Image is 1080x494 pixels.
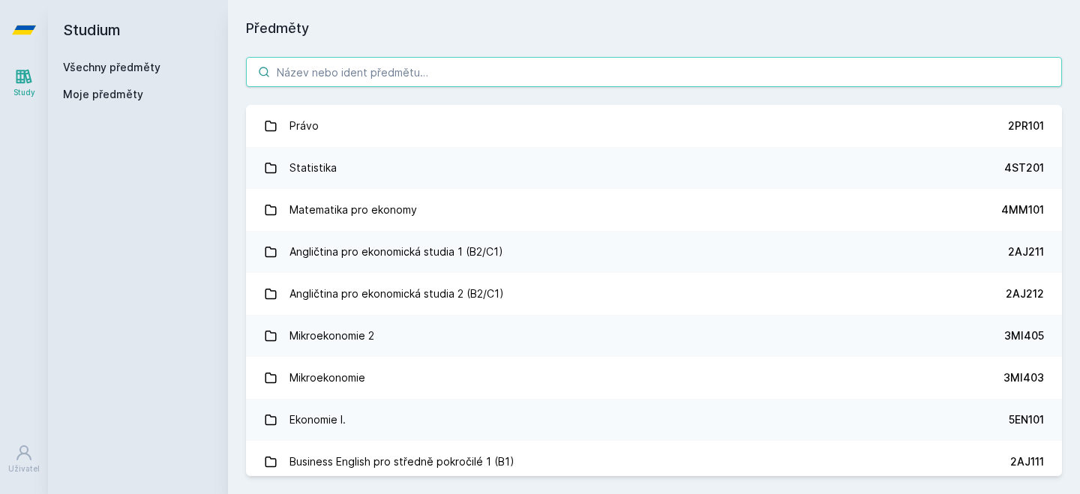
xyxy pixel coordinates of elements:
[1001,202,1044,217] div: 4MM101
[63,87,143,102] span: Moje předměty
[246,231,1062,273] a: Angličtina pro ekonomická studia 1 (B2/C1) 2AJ211
[289,363,365,393] div: Mikroekonomie
[3,436,45,482] a: Uživatel
[1008,118,1044,133] div: 2PR101
[246,57,1062,87] input: Název nebo ident předmětu…
[63,61,160,73] a: Všechny předměty
[1006,286,1044,301] div: 2AJ212
[246,18,1062,39] h1: Předměty
[289,195,417,225] div: Matematika pro ekonomy
[3,60,45,106] a: Study
[1004,328,1044,343] div: 3MI405
[1003,370,1044,385] div: 3MI403
[246,105,1062,147] a: Právo 2PR101
[8,463,40,475] div: Uživatel
[246,315,1062,357] a: Mikroekonomie 2 3MI405
[289,447,514,477] div: Business English pro středně pokročilé 1 (B1)
[246,357,1062,399] a: Mikroekonomie 3MI403
[246,441,1062,483] a: Business English pro středně pokročilé 1 (B1) 2AJ111
[289,405,346,435] div: Ekonomie I.
[289,321,374,351] div: Mikroekonomie 2
[246,399,1062,441] a: Ekonomie I. 5EN101
[1004,160,1044,175] div: 4ST201
[246,273,1062,315] a: Angličtina pro ekonomická studia 2 (B2/C1) 2AJ212
[289,153,337,183] div: Statistika
[289,111,319,141] div: Právo
[246,189,1062,231] a: Matematika pro ekonomy 4MM101
[1009,412,1044,427] div: 5EN101
[289,279,504,309] div: Angličtina pro ekonomická studia 2 (B2/C1)
[246,147,1062,189] a: Statistika 4ST201
[13,87,35,98] div: Study
[1010,454,1044,469] div: 2AJ111
[1008,244,1044,259] div: 2AJ211
[289,237,503,267] div: Angličtina pro ekonomická studia 1 (B2/C1)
